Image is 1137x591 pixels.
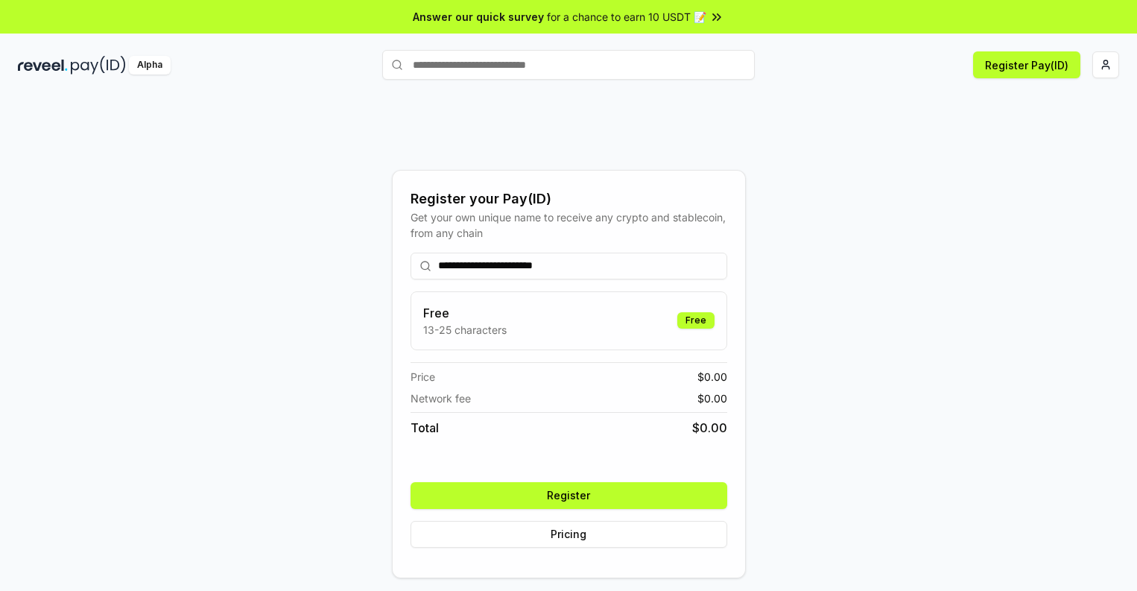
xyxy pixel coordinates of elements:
[411,391,471,406] span: Network fee
[423,304,507,322] h3: Free
[411,209,727,241] div: Get your own unique name to receive any crypto and stablecoin, from any chain
[677,312,715,329] div: Free
[18,56,68,75] img: reveel_dark
[697,391,727,406] span: $ 0.00
[547,9,706,25] span: for a chance to earn 10 USDT 📝
[411,419,439,437] span: Total
[71,56,126,75] img: pay_id
[411,521,727,548] button: Pricing
[411,369,435,385] span: Price
[129,56,171,75] div: Alpha
[411,482,727,509] button: Register
[423,322,507,338] p: 13-25 characters
[697,369,727,385] span: $ 0.00
[413,9,544,25] span: Answer our quick survey
[973,51,1080,78] button: Register Pay(ID)
[411,189,727,209] div: Register your Pay(ID)
[692,419,727,437] span: $ 0.00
